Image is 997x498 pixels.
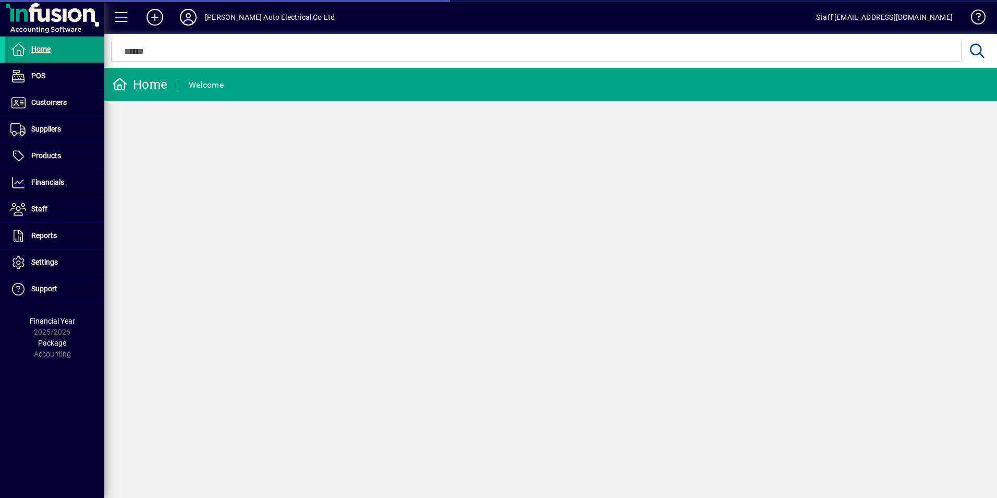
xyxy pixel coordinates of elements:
[38,339,66,347] span: Package
[205,9,335,26] div: [PERSON_NAME] Auto Electrical Co Ltd
[31,98,67,106] span: Customers
[5,223,104,249] a: Reports
[5,90,104,116] a: Customers
[189,77,224,93] div: Welcome
[5,196,104,222] a: Staff
[31,258,58,266] span: Settings
[5,143,104,169] a: Products
[5,276,104,302] a: Support
[31,45,51,53] span: Home
[31,284,57,293] span: Support
[816,9,953,26] div: Staff [EMAIL_ADDRESS][DOMAIN_NAME]
[5,116,104,143] a: Suppliers
[112,76,167,93] div: Home
[138,8,172,27] button: Add
[5,63,104,89] a: POS
[31,125,61,133] span: Suppliers
[5,170,104,196] a: Financials
[172,8,205,27] button: Profile
[31,178,64,186] span: Financials
[30,317,75,325] span: Financial Year
[31,205,47,213] span: Staff
[31,151,61,160] span: Products
[31,231,57,240] span: Reports
[963,2,984,36] a: Knowledge Base
[5,250,104,276] a: Settings
[31,72,45,80] span: POS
